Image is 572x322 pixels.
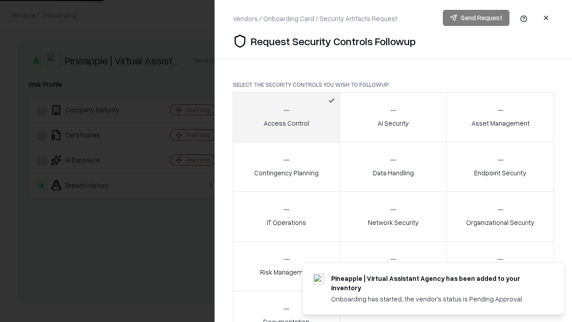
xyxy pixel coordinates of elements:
p: IT Operations [267,218,306,227]
button: IT Operations [233,191,340,241]
button: Organizational Security [446,191,554,241]
button: Network Security [340,191,447,241]
div: Vendors / Onboarding Card / Security Artifacts Request [233,14,397,23]
p: Select the security controls you wish to followup: [233,81,554,89]
button: Contingency Planning [233,142,340,192]
p: Request Security Controls Followup [251,34,416,48]
div: Pineapple | Virtual Assistant Agency has been added to your inventory [331,274,543,292]
button: Risk Management [233,241,340,291]
button: AI Security [340,92,447,142]
button: Security Incidents [340,241,447,291]
p: Endpoint Security [474,168,526,178]
p: Organizational Security [466,218,534,227]
button: Data Handling [340,142,447,192]
button: Endpoint Security [446,142,554,192]
p: AI Security [378,119,409,128]
img: trypineapple.com [313,274,324,284]
button: Access Control [233,92,340,142]
p: Access Control [264,119,309,128]
button: Threat Management [446,241,554,291]
button: Asset Management [446,92,554,142]
p: Asset Management [471,119,530,128]
p: Data Handling [373,168,414,178]
div: Onboarding has started, the vendor's status is Pending Approval. [331,294,543,304]
p: Network Security [368,218,419,227]
p: Contingency Planning [254,168,319,178]
p: Risk Management [260,267,313,277]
